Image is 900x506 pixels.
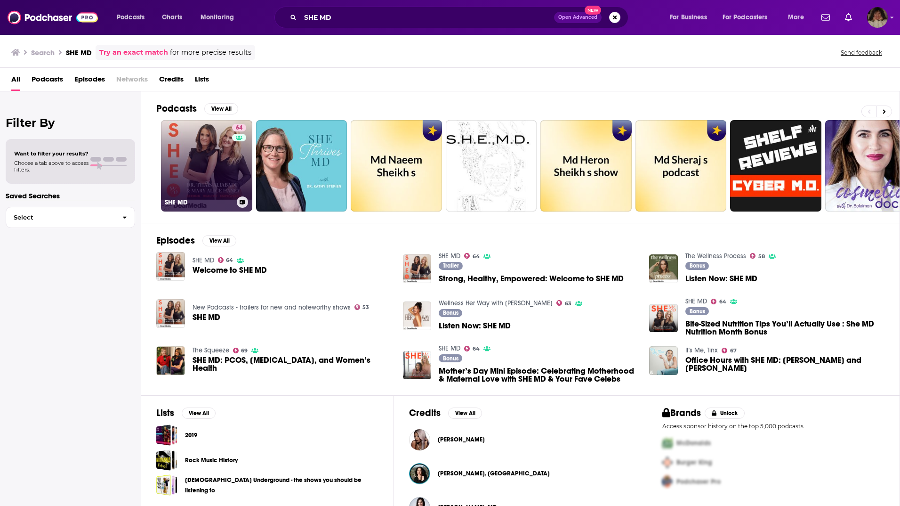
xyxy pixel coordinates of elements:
button: View All [204,103,238,114]
p: Saved Searches [6,191,135,200]
span: Want to filter your results? [14,150,88,157]
a: It's Me, Tinx [685,346,718,354]
a: Credits [159,72,184,91]
img: Mother’s Day Mini Episode: Celebrating Motherhood & Maternal Love with SHE MD & Your Fave Celebs [403,351,432,380]
span: Bonus [690,309,705,314]
h3: SHE MD [66,48,92,57]
img: Second Pro Logo [659,453,676,472]
span: Logged in as angelport [867,7,888,28]
button: Sanaz Majd, MDSanaz Majd, MD [409,458,631,489]
img: Listen Now: SHE MD [649,254,678,283]
img: Welcome to SHE MD [156,252,185,281]
button: Vanessa MdeeVanessa Mdee [409,424,631,455]
img: Strong, Healthy, Empowered: Welcome to SHE MD [403,254,432,283]
a: ListsView All [156,407,216,419]
span: All [11,72,20,91]
span: Welcome to SHE MD [193,266,267,274]
a: Sanaz Majd, MD [438,470,550,477]
span: Office Hours with SHE MD: [PERSON_NAME] and [PERSON_NAME] [685,356,884,372]
a: 64 [218,257,233,263]
button: View All [448,408,482,419]
a: PodcastsView All [156,103,238,114]
h2: Filter By [6,116,135,130]
a: LGBTQ Underground - the shows you should be listening to [156,474,177,496]
button: open menu [110,10,157,25]
a: CreditsView All [409,407,482,419]
img: Sanaz Majd, MD [409,463,430,484]
a: 64 [232,124,246,131]
span: Podchaser Pro [676,478,721,486]
h2: Podcasts [156,103,197,114]
button: View All [202,235,236,246]
span: Charts [162,11,182,24]
button: View All [182,408,216,419]
div: Search podcasts, credits, & more... [283,7,637,28]
img: Third Pro Logo [659,472,676,491]
a: 64 [711,299,726,304]
button: Send feedback [838,49,885,57]
button: Unlock [705,408,745,419]
a: 64 [464,253,480,259]
a: SHE MD [193,256,214,264]
span: Bonus [443,310,458,316]
span: 64 [473,254,480,259]
a: Try an exact match [99,47,168,58]
span: More [788,11,804,24]
img: Office Hours with SHE MD: Dr. Thais Aliabadi and Mary Alice Haney [649,346,678,375]
a: Show notifications dropdown [818,9,834,25]
a: The Wellness Process [685,252,746,260]
span: Monitoring [201,11,234,24]
a: 2019 [185,430,197,441]
a: Vanessa Mdee [409,429,430,450]
a: Rock Music History [156,449,177,471]
button: Show profile menu [867,7,888,28]
a: New Podcasts - trailers for new and noteworthy shows [193,303,351,311]
p: Access sponsor history on the top 5,000 podcasts. [662,423,884,430]
span: 58 [758,254,765,259]
a: Lists [195,72,209,91]
a: 53 [354,304,370,310]
img: Podchaser - Follow, Share and Rate Podcasts [8,8,98,26]
a: 67 [722,348,737,353]
h3: SHE MD [165,198,233,206]
a: The Squeeze [193,346,229,354]
a: SHE MD [193,313,220,321]
a: 64SHE MD [161,120,252,212]
button: open menu [716,10,781,25]
a: Bite-Sized Nutrition Tips You’ll Actually Use : She MD Nutrition Month Bonus [685,320,884,336]
a: Charts [156,10,188,25]
a: Listen Now: SHE MD [439,322,511,330]
a: 69 [233,348,248,353]
a: SHE MD [439,344,460,352]
a: Show notifications dropdown [841,9,856,25]
a: EpisodesView All [156,235,236,246]
h2: Lists [156,407,174,419]
span: Mother’s Day Mini Episode: Celebrating Motherhood & Maternal Love with SHE MD & Your Fave Celebs [439,367,638,383]
a: Podcasts [32,72,63,91]
h2: Episodes [156,235,195,246]
a: Listen Now: SHE MD [685,275,757,283]
img: First Pro Logo [659,433,676,453]
a: SHE MD [685,297,707,305]
a: SHE MD [439,252,460,260]
span: 64 [236,123,242,133]
span: Bonus [690,263,705,269]
a: 58 [750,253,765,259]
a: SHE MD [156,299,185,328]
a: SHE MD: PCOS, Ozempic, and Women’s Health [193,356,392,372]
span: for more precise results [170,47,251,58]
a: Office Hours with SHE MD: Dr. Thais Aliabadi and Mary Alice Haney [685,356,884,372]
button: open menu [663,10,719,25]
a: 2019 [156,424,177,446]
button: open menu [781,10,816,25]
